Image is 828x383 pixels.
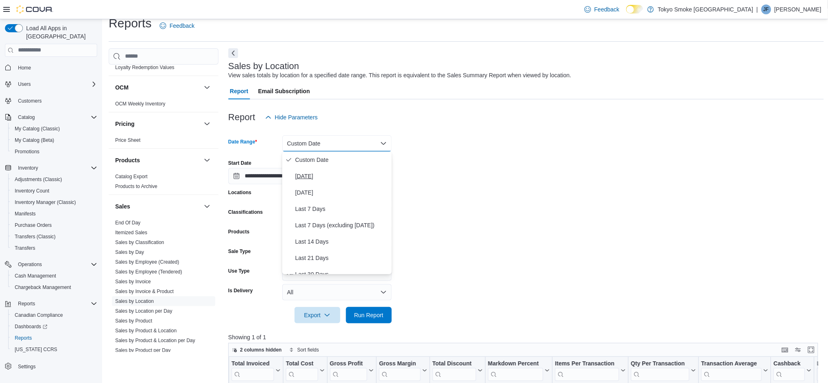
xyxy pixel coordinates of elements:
[330,360,374,381] button: Gross Profit
[295,188,388,197] span: [DATE]
[115,137,141,143] a: Price Sheet
[15,284,71,291] span: Chargeback Management
[11,135,97,145] span: My Catalog (Beta)
[232,360,281,381] button: Total Invoiced
[115,83,129,92] h3: OCM
[115,338,195,343] a: Sales by Product & Location per Day
[15,96,97,106] span: Customers
[228,71,571,80] div: View sales totals by location for a specified date range. This report is equivalent to the Sales ...
[202,83,212,92] button: OCM
[2,78,100,90] button: Users
[170,22,194,30] span: Feedback
[15,176,62,183] span: Adjustments (Classic)
[11,135,58,145] a: My Catalog (Beta)
[8,219,100,231] button: Purchase Orders
[228,61,299,71] h3: Sales by Location
[11,209,39,219] a: Manifests
[232,360,274,381] div: Total Invoiced
[115,259,179,265] a: Sales by Employee (Created)
[2,112,100,123] button: Catalog
[228,139,257,145] label: Date Range
[15,362,39,372] a: Settings
[262,109,321,125] button: Hide Parameters
[115,308,172,314] span: Sales by Location per Day
[115,327,177,334] span: Sales by Product & Location
[18,81,31,87] span: Users
[230,83,248,99] span: Report
[11,175,65,184] a: Adjustments (Classic)
[8,123,100,134] button: My Catalog (Classic)
[15,79,97,89] span: Users
[115,240,164,245] a: Sales by Classification
[793,345,803,355] button: Display options
[15,137,54,143] span: My Catalog (Beta)
[115,249,144,255] span: Sales by Day
[11,232,97,242] span: Transfers (Classic)
[115,219,141,226] span: End Of Day
[109,15,152,31] h1: Reports
[2,259,100,270] button: Operations
[115,308,172,314] a: Sales by Location per Day
[299,307,335,323] span: Export
[11,282,97,292] span: Chargeback Management
[15,163,97,173] span: Inventory
[115,279,151,284] a: Sales by Invoice
[18,165,38,171] span: Inventory
[8,146,100,157] button: Promotions
[109,218,219,358] div: Sales
[8,344,100,355] button: [US_STATE] CCRS
[11,322,51,331] a: Dashboards
[115,202,201,211] button: Sales
[202,119,212,129] button: Pricing
[763,4,769,14] span: JF
[115,347,171,353] a: Sales by Product per Day
[11,243,97,253] span: Transfers
[15,312,63,318] span: Canadian Compliance
[555,360,619,367] div: Items Per Transaction
[115,173,147,180] span: Catalog Export
[15,188,49,194] span: Inventory Count
[23,24,97,40] span: Load All Apps in [GEOGRAPHIC_DATA]
[18,363,36,370] span: Settings
[109,99,219,112] div: OCM
[282,284,392,300] button: All
[626,5,643,13] input: Dark Mode
[15,63,97,73] span: Home
[8,174,100,185] button: Adjustments (Classic)
[8,208,100,219] button: Manifests
[631,360,690,381] div: Qty Per Transaction
[15,125,60,132] span: My Catalog (Classic)
[379,360,420,381] div: Gross Margin
[232,360,274,367] div: Total Invoiced
[228,160,252,166] label: Start Date
[228,48,238,58] button: Next
[229,345,285,355] button: 2 columns hidden
[115,259,179,265] span: Sales by Employee (Created)
[15,211,36,217] span: Manifests
[701,360,762,381] div: Transaction Average
[594,5,619,13] span: Feedback
[115,269,182,275] a: Sales by Employee (Tendered)
[15,148,40,155] span: Promotions
[555,360,626,381] button: Items Per Transaction
[2,360,100,372] button: Settings
[282,135,392,152] button: Custom Date
[11,220,97,230] span: Purchase Orders
[15,323,47,330] span: Dashboards
[156,18,198,34] a: Feedback
[295,220,388,230] span: Last 7 Days (excluding [DATE])
[295,253,388,263] span: Last 21 Days
[18,114,35,121] span: Catalog
[115,184,157,189] a: Products to Archive
[2,95,100,107] button: Customers
[228,228,250,235] label: Products
[15,260,97,269] span: Operations
[115,65,174,70] a: Loyalty Redemption Values
[488,360,550,381] button: Markdown Percent
[346,307,392,323] button: Run Report
[115,229,147,236] span: Itemized Sales
[11,322,97,331] span: Dashboards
